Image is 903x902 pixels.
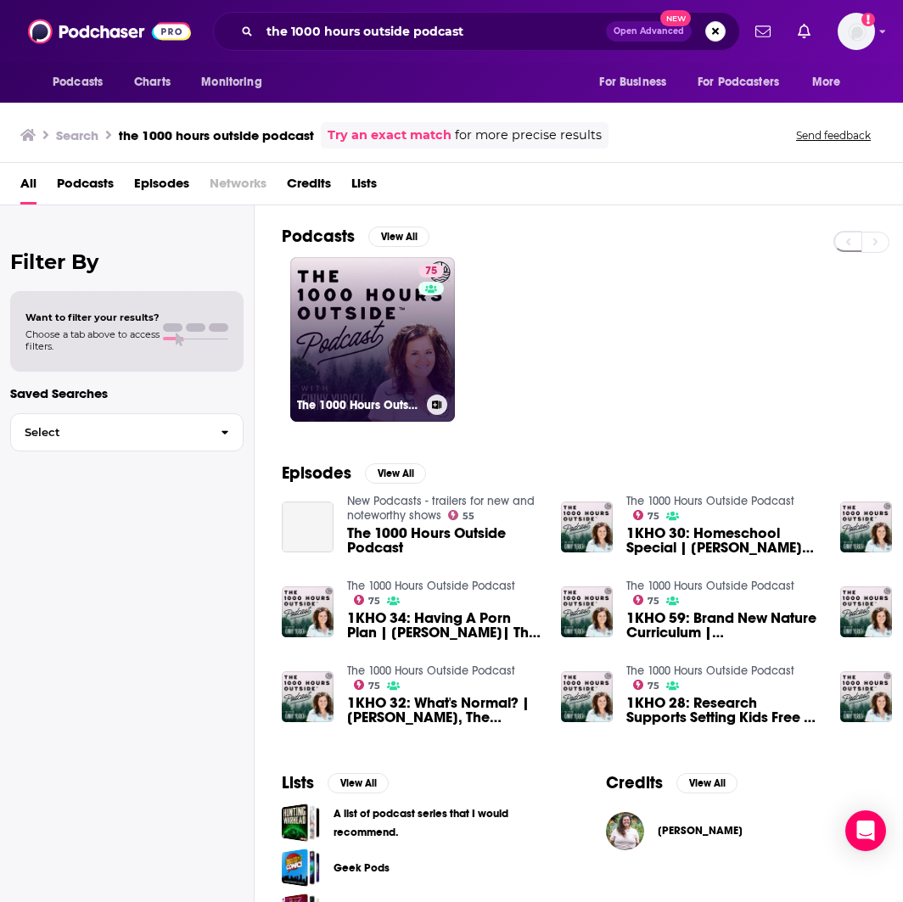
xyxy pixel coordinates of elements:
[698,70,779,94] span: For Podcasters
[282,772,314,793] h2: Lists
[41,66,125,98] button: open menu
[561,586,613,638] img: 1KHO 59: Brand New Nature Curriculum |Ginny Yurich & Julie Schultz, Add the Wonder Nature Curricu...
[561,501,613,553] img: 1KHO 30: Homeschool Special | Durenda Wilson| The 1000 Hours Outside Podcast - S3 E3
[25,328,160,352] span: Choose a tab above to access filters.
[648,597,659,605] span: 75
[368,227,429,247] button: View All
[20,170,36,204] a: All
[658,824,743,838] span: [PERSON_NAME]
[287,170,331,204] a: Credits
[626,696,820,725] span: 1KHO 28: Research Supports Setting Kids Free | Teacher [PERSON_NAME] | The 1000 Hours Outside Pod...
[28,15,191,48] img: Podchaser - Follow, Share and Rate Podcasts
[448,510,475,520] a: 55
[328,126,451,145] a: Try an exact match
[53,70,103,94] span: Podcasts
[626,526,820,555] a: 1KHO 30: Homeschool Special | Durenda Wilson| The 1000 Hours Outside Podcast - S3 E3
[626,611,820,640] a: 1KHO 59: Brand New Nature Curriculum |Ginny Yurich & Julie Schultz, Add the Wonder Nature Curricu...
[365,463,426,484] button: View All
[347,611,541,640] span: 1KHO 34: Having A Porn Plan | [PERSON_NAME]| The 1000 Hours Outside Podcast - S3 E7
[347,664,515,678] a: The 1000 Hours Outside Podcast
[606,772,738,793] a: CreditsView All
[633,595,660,605] a: 75
[626,526,820,555] span: 1KHO 30: Homeschool Special | [PERSON_NAME]| The 1000 Hours Outside Podcast - S3 E3
[838,13,875,50] span: Logged in as sarahhallprinc
[347,611,541,640] a: 1KHO 34: Having A Porn Plan | Greta Eskridge| The 1000 Hours Outside Podcast - S3 E7
[25,311,160,323] span: Want to filter your results?
[626,579,794,593] a: The 1000 Hours Outside Podcast
[599,70,666,94] span: For Business
[648,513,659,520] span: 75
[282,226,429,247] a: PodcastsView All
[626,664,794,678] a: The 1000 Hours Outside Podcast
[56,127,98,143] h3: Search
[282,849,320,887] a: Geek Pods
[368,682,380,690] span: 75
[791,17,817,46] a: Show notifications dropdown
[614,27,684,36] span: Open Advanced
[633,680,660,690] a: 75
[800,66,862,98] button: open menu
[347,494,535,523] a: New Podcasts - trailers for new and noteworthy shows
[10,413,244,451] button: Select
[10,249,244,274] h2: Filter By
[282,226,355,247] h2: Podcasts
[10,385,244,401] p: Saved Searches
[606,812,644,850] img: Ginny Yurich
[119,127,314,143] h3: the 1000 hours outside podcast
[561,671,613,723] img: 1KHO 28: Research Supports Setting Kids Free | Teacher Tom | The 1000 Hours Outside Podcast - S3 E1
[282,586,334,638] img: 1KHO 34: Having A Porn Plan | Greta Eskridge| The 1000 Hours Outside Podcast - S3 E7
[463,513,474,520] span: 55
[347,696,541,725] a: 1KHO 32: What's Normal? | Joel Salatin, The Lunatic Farmer | The 1000 Hours Outside Podcast - S3 E5
[606,804,876,858] button: Ginny YurichGinny Yurich
[351,170,377,204] a: Lists
[347,696,541,725] span: 1KHO 32: What's Normal? | [PERSON_NAME], The Lunatic Farmer | The 1000 Hours Outside Podcast - S3 E5
[57,170,114,204] span: Podcasts
[840,586,892,638] img: 1KHO 12: Different Types of Weather Instill Resilience & Grit in Kids | Linda Akeson McGurk I The...
[123,66,181,98] a: Charts
[189,66,283,98] button: open menu
[749,17,777,46] a: Show notifications dropdown
[840,501,892,553] img: 1KHO 86: Camping with Babies and Young Children | Laura Bruner, Radical Roots | The 1000 Hours Ou...
[210,170,266,204] span: Networks
[290,257,455,422] a: 75The 1000 Hours Outside Podcast
[134,170,189,204] a: Episodes
[260,18,606,45] input: Search podcasts, credits, & more...
[334,859,390,877] a: Geek Pods
[11,427,207,438] span: Select
[282,462,351,484] h2: Episodes
[840,671,892,723] img: 1KHO 40: Your Garden is Your Friend | Sharon Lovejoy, Roots, Shoots, Buckets & Boots | The 1000 H...
[606,21,692,42] button: Open AdvancedNew
[328,773,389,793] button: View All
[213,12,740,51] div: Search podcasts, credits, & more...
[845,810,886,851] div: Open Intercom Messenger
[626,494,794,508] a: The 1000 Hours Outside Podcast
[282,671,334,723] img: 1KHO 32: What's Normal? | Joel Salatin, The Lunatic Farmer | The 1000 Hours Outside Podcast - S3 E5
[368,597,380,605] span: 75
[838,13,875,50] button: Show profile menu
[201,70,261,94] span: Monitoring
[282,501,334,553] a: The 1000 Hours Outside Podcast
[861,13,875,26] svg: Add a profile image
[455,126,602,145] span: for more precise results
[282,804,320,842] a: A list of podcast series that I would recommend.
[347,526,541,555] span: The 1000 Hours Outside Podcast
[626,611,820,640] span: 1KHO 59: Brand New Nature Curriculum |[PERSON_NAME] & [PERSON_NAME], Add the Wonder Nature Curric...
[838,13,875,50] img: User Profile
[354,680,381,690] a: 75
[660,10,691,26] span: New
[347,579,515,593] a: The 1000 Hours Outside Podcast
